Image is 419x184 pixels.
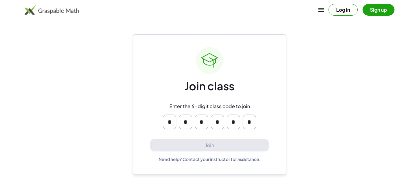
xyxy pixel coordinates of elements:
button: Log in [329,4,358,16]
button: Sign up [363,4,394,16]
div: Join class [185,79,234,93]
div: Need help? Contact your instructor for assistance. [159,156,261,162]
div: Enter the 6-digit class code to join [169,103,250,110]
button: Join [150,139,269,152]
